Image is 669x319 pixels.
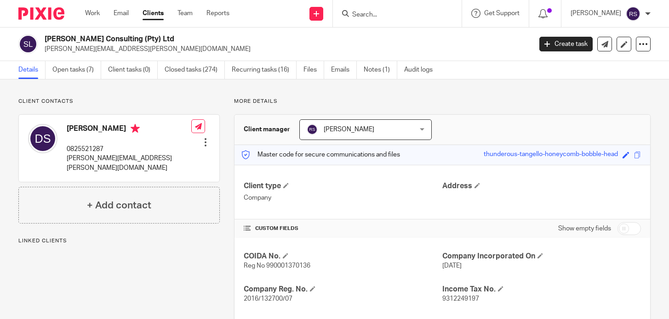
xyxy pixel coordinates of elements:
[244,225,442,232] h4: CUSTOM FIELDS
[52,61,101,79] a: Open tasks (7)
[244,296,292,302] span: 2016/132700/07
[539,37,593,51] a: Create task
[87,198,151,213] h4: + Add contact
[67,124,191,135] h4: [PERSON_NAME]
[331,61,357,79] a: Emails
[234,98,651,105] p: More details
[244,181,442,191] h4: Client type
[626,6,640,21] img: svg%3E
[484,10,520,17] span: Get Support
[558,224,611,233] label: Show empty fields
[241,150,400,159] p: Master code for secure communications and files
[18,7,64,20] img: Pixie
[85,9,100,18] a: Work
[324,126,374,133] span: [PERSON_NAME]
[67,154,191,173] p: [PERSON_NAME][EMAIL_ADDRESS][PERSON_NAME][DOMAIN_NAME]
[404,61,440,79] a: Audit logs
[177,9,193,18] a: Team
[244,263,310,269] span: Reg No 990001370136
[165,61,225,79] a: Closed tasks (274)
[45,45,526,54] p: [PERSON_NAME][EMAIL_ADDRESS][PERSON_NAME][DOMAIN_NAME]
[484,150,618,160] div: thunderous-tangello-honeycomb-bobble-head
[18,98,220,105] p: Client contacts
[244,125,290,134] h3: Client manager
[244,252,442,261] h4: COIDA No.
[18,237,220,245] p: Linked clients
[18,34,38,54] img: svg%3E
[442,252,641,261] h4: Company Incorporated On
[244,193,442,202] p: Company
[206,9,229,18] a: Reports
[67,145,191,154] p: 0825521287
[307,124,318,135] img: svg%3E
[351,11,434,19] input: Search
[571,9,621,18] p: [PERSON_NAME]
[442,285,641,294] h4: Income Tax No.
[143,9,164,18] a: Clients
[303,61,324,79] a: Files
[28,124,57,153] img: svg%3E
[18,61,46,79] a: Details
[45,34,429,44] h2: [PERSON_NAME] Consulting (Pty) Ltd
[232,61,297,79] a: Recurring tasks (16)
[244,285,442,294] h4: Company Reg. No.
[131,124,140,133] i: Primary
[442,296,479,302] span: 9312249197
[108,61,158,79] a: Client tasks (0)
[364,61,397,79] a: Notes (1)
[114,9,129,18] a: Email
[442,263,462,269] span: [DATE]
[442,181,641,191] h4: Address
